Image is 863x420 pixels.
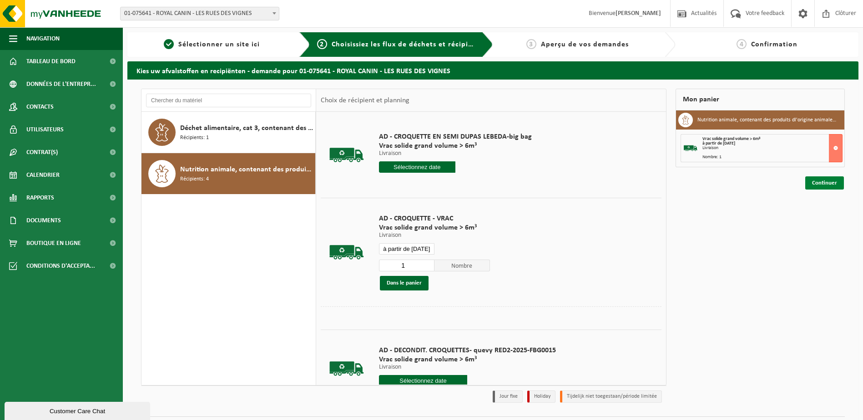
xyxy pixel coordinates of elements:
[141,153,316,194] button: Nutrition animale, contenant des produits dl'origine animale, non emballé, catégorie 3 Récipients: 4
[805,176,844,190] a: Continuer
[676,89,845,110] div: Mon panier
[702,141,735,146] strong: à partir de [DATE]
[737,39,747,49] span: 4
[697,113,838,127] h3: Nutrition animale, contenant des produits dl'origine animale, non emballé, catégorie 3
[379,141,532,150] span: Vrac solide grand volume > 6m³
[26,232,81,255] span: Boutique en ligne
[180,164,313,175] span: Nutrition animale, contenant des produits dl'origine animale, non emballé, catégorie 3
[316,89,414,112] div: Choix de récipient et planning
[379,150,532,157] p: Livraison
[26,209,61,232] span: Documents
[26,95,54,118] span: Contacts
[616,10,661,17] strong: [PERSON_NAME]
[26,186,54,209] span: Rapports
[120,7,279,20] span: 01-075641 - ROYAL CANIN - LES RUES DES VIGNES
[379,232,490,239] p: Livraison
[379,223,490,232] span: Vrac solide grand volume > 6m³
[379,355,556,364] span: Vrac solide grand volume > 6m³
[141,112,316,153] button: Déchet alimentaire, cat 3, contenant des produits d'origine animale, emballage synthétique Récipi...
[380,276,429,290] button: Dans le panier
[527,390,555,403] li: Holiday
[180,175,209,184] span: Récipients: 4
[121,7,279,20] span: 01-075641 - ROYAL CANIN - LES RUES DES VIGNES
[560,390,662,403] li: Tijdelijk niet toegestaan/période limitée
[434,260,490,271] span: Nombre
[379,346,556,355] span: AD - DECONDIT. CROQUETTES- quevy RED2-2025-FBG0015
[180,123,313,134] span: Déchet alimentaire, cat 3, contenant des produits d'origine animale, emballage synthétique
[26,50,76,73] span: Tableau de bord
[317,39,327,49] span: 2
[164,39,174,49] span: 1
[26,141,58,164] span: Contrat(s)
[379,161,455,173] input: Sélectionnez date
[180,134,209,142] span: Récipients: 1
[332,41,483,48] span: Choisissiez les flux de déchets et récipients
[379,375,468,386] input: Sélectionnez date
[541,41,629,48] span: Aperçu de vos demandes
[132,39,292,50] a: 1Sélectionner un site ici
[146,94,311,107] input: Chercher du matériel
[26,118,64,141] span: Utilisateurs
[26,73,96,95] span: Données de l'entrepr...
[493,390,523,403] li: Jour fixe
[526,39,536,49] span: 3
[751,41,797,48] span: Confirmation
[127,61,858,79] h2: Kies uw afvalstoffen en recipiënten - demande pour 01-075641 - ROYAL CANIN - LES RUES DES VIGNES
[26,164,60,186] span: Calendrier
[379,214,490,223] span: AD - CROQUETTE - VRAC
[702,155,842,160] div: Nombre: 1
[26,255,95,277] span: Conditions d'accepta...
[5,400,152,420] iframe: chat widget
[26,27,60,50] span: Navigation
[702,136,760,141] span: Vrac solide grand volume > 6m³
[178,41,260,48] span: Sélectionner un site ici
[379,364,556,370] p: Livraison
[702,146,842,150] div: Livraison
[379,243,434,255] input: Sélectionnez date
[379,132,532,141] span: AD - CROQUETTE EN SEMI DUPAS LEBEDA-big bag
